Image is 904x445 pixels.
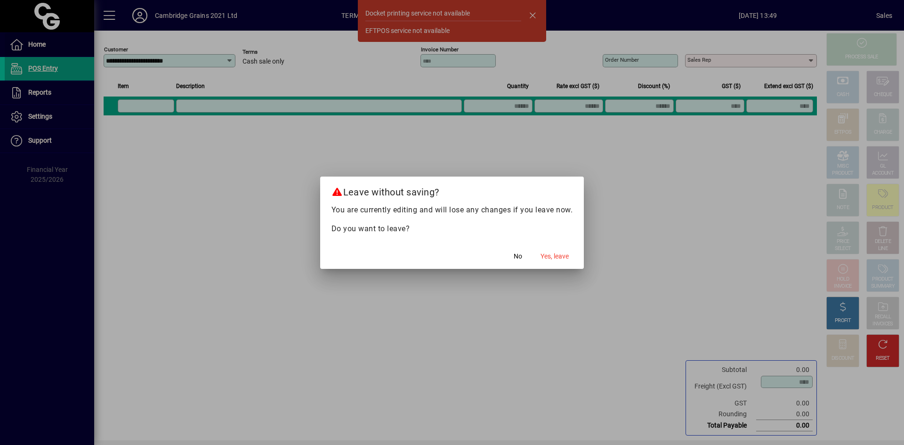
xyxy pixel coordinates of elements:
button: No [503,248,533,265]
button: Yes, leave [537,248,573,265]
p: Do you want to leave? [331,223,573,235]
p: You are currently editing and will lose any changes if you leave now. [331,204,573,216]
span: Yes, leave [541,251,569,261]
h2: Leave without saving? [320,177,584,204]
span: No [514,251,522,261]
